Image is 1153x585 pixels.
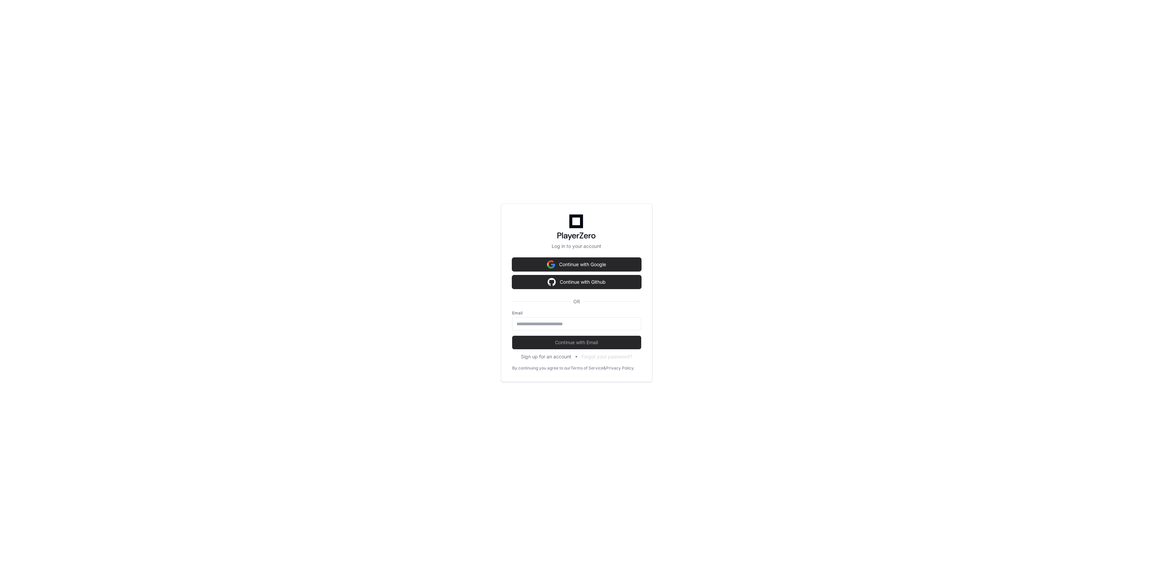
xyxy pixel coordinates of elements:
a: Terms of Service [571,365,603,371]
label: Email [512,310,641,316]
button: Forgot your password? [581,353,632,360]
img: Sign in with google [547,258,555,271]
img: Sign in with google [548,275,556,289]
a: Privacy Policy. [606,365,634,371]
button: Continue with Github [512,275,641,289]
div: By continuing you agree to our [512,365,571,371]
button: Continue with Email [512,336,641,349]
button: Sign up for an account [521,353,571,360]
div: & [603,365,606,371]
span: OR [571,298,583,305]
span: Continue with Email [512,339,641,346]
p: Log in to your account [512,243,641,250]
button: Continue with Google [512,258,641,271]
